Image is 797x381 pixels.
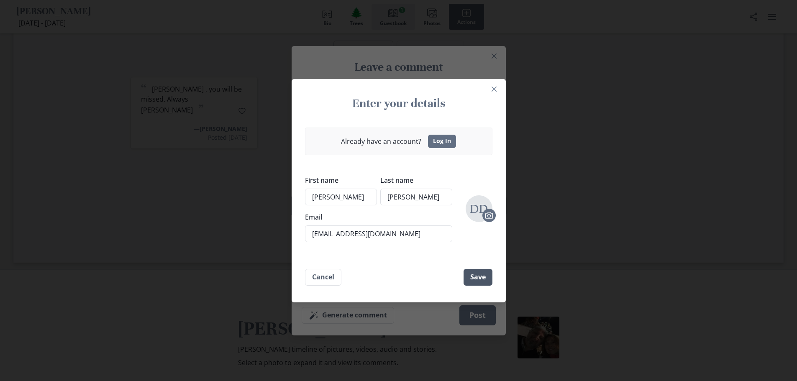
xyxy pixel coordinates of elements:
[380,175,447,185] label: Last name
[305,212,447,222] label: Email
[305,269,341,286] button: Cancel
[464,269,492,286] button: Save
[312,96,486,111] h3: Enter your details
[428,135,456,148] a: Log In
[469,199,489,218] span: DD
[305,175,372,185] label: First name
[482,209,496,222] button: Upload photo
[487,82,501,96] button: Close
[341,136,421,146] p: Already have an account?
